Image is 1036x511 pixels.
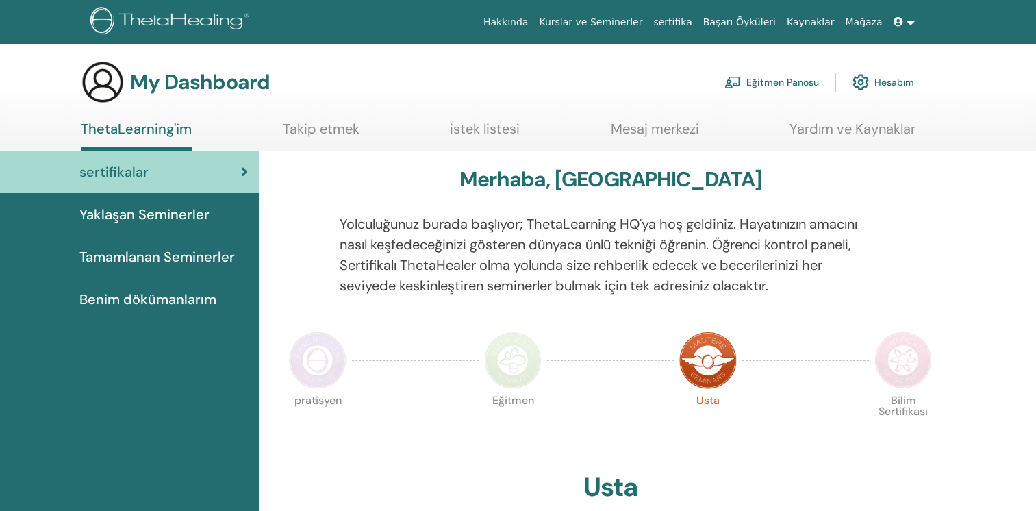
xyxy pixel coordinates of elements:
a: Hakkında [478,10,534,35]
span: sertifikalar [79,162,149,182]
p: Bilim Sertifikası [874,395,932,453]
a: sertifika [648,10,697,35]
a: Hesabım [852,67,914,97]
img: Master [679,332,737,389]
a: istek listesi [450,121,520,147]
a: Başarı Öyküleri [698,10,781,35]
a: Takip etmek [283,121,359,147]
a: Eğitmen Panosu [724,67,819,97]
a: Mağaza [839,10,887,35]
p: Yolculuğunuz burada başlıyor; ThetaLearning HQ'ya hoş geldiniz. Hayatınızın amacını nasıl keşfede... [340,214,881,296]
img: generic-user-icon.jpg [81,60,125,104]
a: Mesaj merkezi [611,121,699,147]
h2: Usta [583,472,637,503]
p: pratisyen [289,395,346,453]
img: Certificate of Science [874,332,932,389]
span: Tamamlanan Seminerler [79,247,235,267]
span: Benim dökümanlarım [79,289,216,310]
h3: My Dashboard [130,70,270,95]
img: chalkboard-teacher.svg [724,76,741,88]
img: cog.svg [852,71,869,94]
img: Practitioner [289,332,346,389]
span: Yaklaşan Seminerler [79,204,210,225]
a: Kaynaklar [781,10,840,35]
img: logo.png [90,7,254,38]
a: Kurslar ve Seminerler [533,10,648,35]
h3: Merhaba, [GEOGRAPHIC_DATA] [459,167,761,192]
img: Instructor [484,332,542,389]
p: Usta [679,395,737,453]
a: Yardım ve Kaynaklar [789,121,915,147]
a: ThetaLearning'im [81,121,192,151]
p: Eğitmen [484,395,542,453]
